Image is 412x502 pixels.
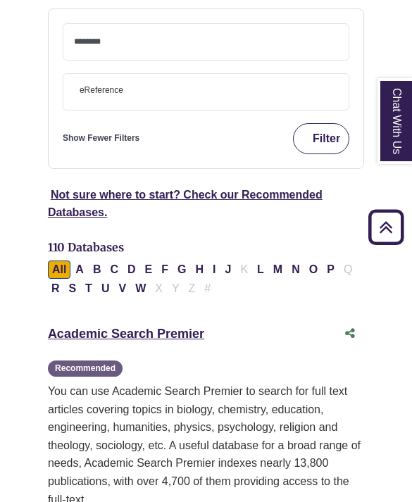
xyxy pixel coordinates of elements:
span: 110 Databases [48,240,124,254]
button: Share this database [336,320,364,347]
textarea: Search [126,87,132,99]
button: Filter Results P [323,261,339,279]
button: Filter Results E [141,261,157,279]
a: Back to Top [363,218,408,237]
button: Filter Results B [89,261,106,279]
a: Show Fewer Filters [63,132,139,145]
button: Filter Results R [47,280,64,298]
button: Filter Results G [173,261,190,279]
span: eReference [80,84,123,97]
button: Filter Results C [106,261,123,279]
button: Filter Results L [253,261,268,279]
textarea: Search [74,37,338,49]
a: Academic Search Premier [48,327,204,341]
button: Filter Results H [191,261,208,279]
button: Filter Results A [71,261,88,279]
button: Filter Results S [64,280,80,298]
div: Alpha-list to filter by first letter of database name [48,263,358,294]
span: Recommended [48,360,123,377]
button: Filter Results J [221,261,236,279]
button: All [48,261,70,279]
button: Filter Results D [123,261,140,279]
button: Filter [293,123,349,154]
button: Filter Results N [287,261,304,279]
button: Filter Results V [114,280,130,298]
button: Filter Results M [269,261,287,279]
button: Filter Results F [157,261,173,279]
button: Filter Results U [97,280,114,298]
button: Filter Results O [305,261,322,279]
a: Not sure where to start? Check our Recommended Databases. [48,189,323,219]
button: Filter Results W [131,280,150,298]
li: eReference [74,84,123,97]
button: Filter Results T [81,280,96,298]
button: Filter Results I [208,261,220,279]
